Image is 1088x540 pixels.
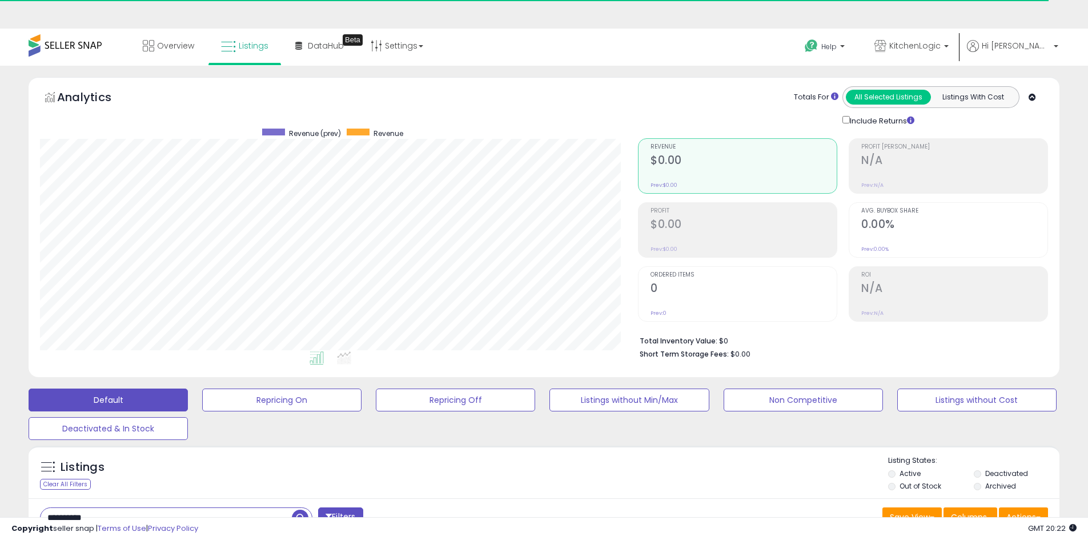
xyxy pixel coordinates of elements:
span: Revenue [651,144,837,150]
button: Listings without Min/Max [549,389,709,411]
span: KitchenLogic [889,40,941,51]
strong: Copyright [11,523,53,534]
span: DataHub [308,40,344,51]
button: Columns [944,507,997,527]
span: ROI [861,272,1047,278]
small: Prev: N/A [861,182,884,189]
label: Deactivated [985,469,1028,478]
span: Profit [PERSON_NAME] [861,144,1047,150]
a: Help [796,30,856,66]
a: Overview [134,29,203,63]
button: Deactivated & In Stock [29,417,188,440]
p: Listing States: [888,455,1059,466]
span: Profit [651,208,837,214]
span: Revenue [374,129,403,138]
span: 2025-09-15 20:22 GMT [1028,523,1077,534]
span: Hi [PERSON_NAME] [982,40,1050,51]
a: DataHub [287,29,352,63]
button: Filters [318,507,363,527]
button: Actions [999,507,1048,527]
label: Active [900,469,921,478]
h2: $0.00 [651,154,837,169]
h2: $0.00 [651,218,837,233]
button: Repricing On [202,389,362,411]
h2: N/A [861,154,1047,169]
small: Prev: $0.00 [651,182,677,189]
button: Repricing Off [376,389,535,411]
button: Listings With Cost [930,90,1015,105]
a: Privacy Policy [148,523,198,534]
button: Non Competitive [724,389,883,411]
div: Tooltip anchor [343,34,363,46]
span: Columns [951,511,987,523]
button: All Selected Listings [846,90,931,105]
h2: 0.00% [861,218,1047,233]
small: Prev: $0.00 [651,246,677,253]
i: Get Help [804,39,818,53]
a: Listings [212,29,277,63]
label: Archived [985,481,1016,491]
span: Help [821,42,837,51]
div: Clear All Filters [40,479,91,490]
button: Listings without Cost [897,389,1057,411]
a: KitchenLogic [866,29,957,66]
a: Settings [362,29,432,63]
h2: 0 [651,282,837,297]
span: Revenue (prev) [289,129,341,138]
h2: N/A [861,282,1047,297]
b: Total Inventory Value: [640,336,717,346]
button: Default [29,389,188,411]
small: Prev: 0 [651,310,667,317]
span: Ordered Items [651,272,837,278]
div: Totals For [794,92,838,103]
small: Prev: 0.00% [861,246,889,253]
label: Out of Stock [900,481,941,491]
li: $0 [640,333,1039,347]
small: Prev: N/A [861,310,884,317]
span: Listings [239,40,268,51]
h5: Analytics [57,89,134,108]
a: Hi [PERSON_NAME] [967,40,1058,66]
span: Overview [157,40,194,51]
b: Short Term Storage Fees: [640,349,729,359]
div: Include Returns [834,114,928,127]
button: Save View [882,507,942,527]
div: seller snap | | [11,523,198,534]
a: Terms of Use [98,523,146,534]
h5: Listings [61,459,105,475]
span: Avg. Buybox Share [861,208,1047,214]
span: $0.00 [730,349,750,359]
